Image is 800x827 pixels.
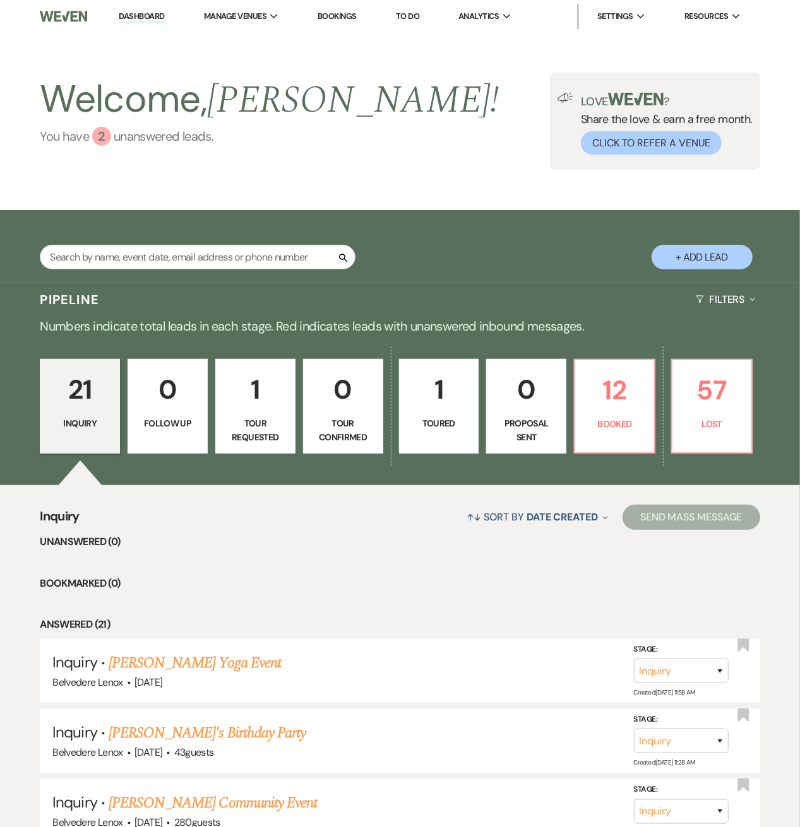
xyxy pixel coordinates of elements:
[48,368,112,411] p: 21
[462,500,613,534] button: Sort By Date Created
[684,10,728,23] span: Resources
[634,783,729,797] label: Stage:
[467,510,482,524] span: ↑↓
[52,676,122,689] span: Belvedere Lenox
[608,93,664,105] img: weven-logo-green.svg
[574,359,655,454] a: 12Booked
[581,131,722,155] button: Click to Refer a Venue
[311,416,375,445] p: Tour Confirmed
[119,11,165,23] a: Dashboard
[652,245,753,269] button: + Add Lead
[224,416,287,445] p: Tour Requested
[109,652,281,674] a: [PERSON_NAME] Yoga Event
[109,792,317,814] a: [PERSON_NAME] Community Event
[671,359,753,454] a: 57Lost
[52,746,122,759] span: Belvedere Lenox
[303,359,383,454] a: 0Tour Confirmed
[623,505,760,530] button: Send Mass Message
[136,368,200,411] p: 0
[311,368,375,411] p: 0
[458,10,499,23] span: Analytics
[318,11,357,21] a: Bookings
[52,652,97,672] span: Inquiry
[134,676,162,689] span: [DATE]
[680,369,744,411] p: 57
[40,245,355,269] input: Search by name, event date, email address or phone number
[92,127,111,146] div: 2
[581,93,753,107] p: Love ?
[40,73,499,127] h2: Welcome,
[48,416,112,430] p: Inquiry
[634,643,729,657] label: Stage:
[583,417,647,431] p: Booked
[40,575,760,592] li: Bookmarked (0)
[597,10,633,23] span: Settings
[40,534,760,550] li: Unanswered (0)
[128,359,208,454] a: 0Follow Up
[399,359,479,454] a: 1Toured
[52,722,97,742] span: Inquiry
[40,507,80,534] span: Inquiry
[215,359,296,454] a: 1Tour Requested
[494,368,558,411] p: 0
[573,93,753,155] div: Share the love & earn a free month.
[494,416,558,445] p: Proposal Sent
[134,746,162,759] span: [DATE]
[558,93,573,103] img: loud-speaker-illustration.svg
[486,359,566,454] a: 0Proposal Sent
[109,722,306,744] a: [PERSON_NAME]'s Birthday Party
[224,368,287,411] p: 1
[136,416,200,430] p: Follow Up
[174,746,214,759] span: 43 guests
[40,291,99,308] h3: Pipeline
[396,11,419,21] a: To Do
[40,616,760,633] li: Answered (21)
[407,416,471,430] p: Toured
[680,417,744,431] p: Lost
[634,713,729,727] label: Stage:
[40,3,87,30] img: Weven Logo
[691,283,760,316] button: Filters
[583,369,647,411] p: 12
[40,359,120,454] a: 21Inquiry
[527,510,598,524] span: Date Created
[40,127,499,146] a: You have 2 unanswered leads.
[634,688,695,696] span: Created: [DATE] 11:58 AM
[204,10,266,23] span: Manage Venues
[407,368,471,411] p: 1
[634,758,695,766] span: Created: [DATE] 11:28 AM
[52,792,97,812] span: Inquiry
[207,71,499,129] span: [PERSON_NAME] !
